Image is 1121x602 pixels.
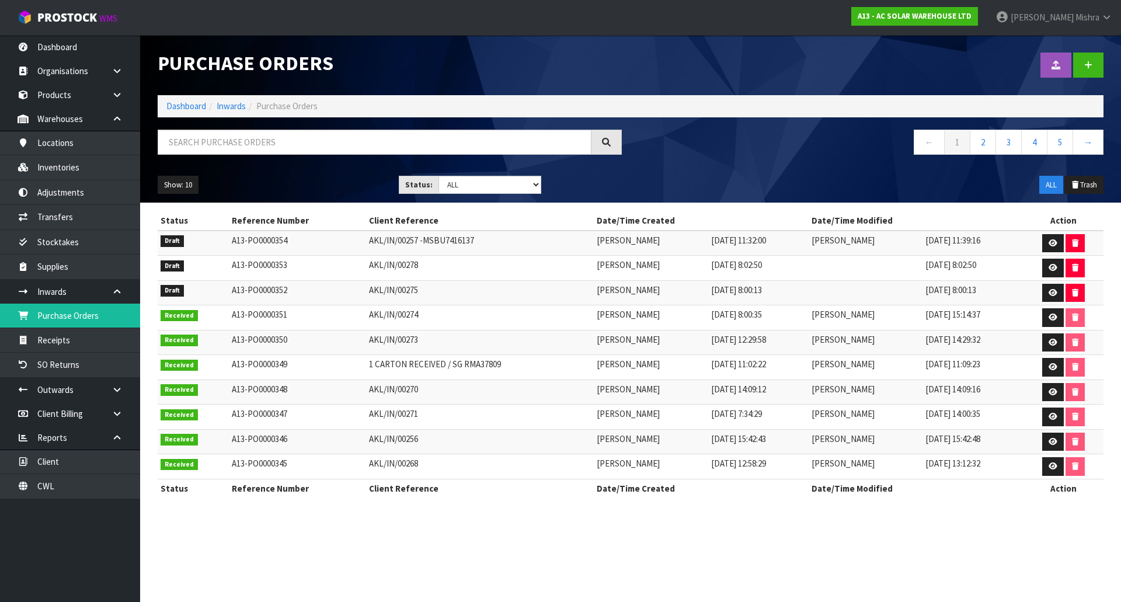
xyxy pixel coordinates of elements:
span: Received [161,384,198,396]
span: Draft [161,260,184,272]
td: AKL/IN/00270 [366,380,594,405]
td: A13-PO0000354 [229,231,366,256]
span: [PERSON_NAME] [597,309,660,320]
th: Reference Number [229,211,366,230]
button: Show: 10 [158,176,199,194]
span: [PERSON_NAME] [597,458,660,469]
span: [DATE] 11:32:00 [711,235,766,246]
span: Purchase Orders [256,100,318,112]
span: Mishra [1075,12,1099,23]
span: ProStock [37,10,97,25]
td: A13-PO0000348 [229,380,366,405]
span: Draft [161,285,184,297]
span: [DATE] 11:09:23 [925,359,980,370]
a: A13 - AC SOLAR WAREHOUSE LTD [851,7,978,26]
td: A13-PO0000352 [229,280,366,305]
span: [PERSON_NAME] [812,408,875,419]
a: 3 [995,130,1022,155]
th: Date/Time Created [594,479,809,497]
a: ← [914,130,945,155]
span: Received [161,459,198,471]
a: Dashboard [166,100,206,112]
th: Date/Time Modified [809,211,1023,230]
span: [DATE] 8:02:50 [711,259,762,270]
span: [PERSON_NAME] [812,359,875,370]
span: Received [161,360,198,371]
span: [DATE] 11:02:22 [711,359,766,370]
td: AKL/IN/00271 [366,405,594,430]
span: Received [161,434,198,446]
span: [DATE] 14:29:32 [925,334,980,345]
span: Draft [161,235,184,247]
span: [DATE] 12:58:29 [711,458,766,469]
span: [DATE] 8:00:13 [711,284,762,295]
span: [DATE] 13:12:32 [925,458,980,469]
span: [PERSON_NAME] [812,309,875,320]
th: Action [1023,479,1103,497]
th: Status [158,479,229,497]
a: 2 [970,130,996,155]
span: [PERSON_NAME] [597,284,660,295]
span: Received [161,335,198,346]
span: Received [161,310,198,322]
span: [PERSON_NAME] [597,334,660,345]
span: [DATE] 15:14:37 [925,309,980,320]
th: Reference Number [229,479,366,497]
span: [PERSON_NAME] [597,433,660,444]
td: A13-PO0000347 [229,405,366,430]
span: [PERSON_NAME] [1011,12,1074,23]
strong: A13 - AC SOLAR WAREHOUSE LTD [858,11,972,21]
th: Client Reference [366,479,594,497]
a: 5 [1047,130,1073,155]
span: [PERSON_NAME] [597,359,660,370]
img: cube-alt.png [18,10,32,25]
td: AKL/IN/00257 -MSBU7416137 [366,231,594,256]
th: Status [158,211,229,230]
span: [DATE] 8:00:13 [925,284,976,295]
td: AKL/IN/00268 [366,454,594,479]
td: AKL/IN/00275 [366,280,594,305]
a: 4 [1021,130,1047,155]
span: [PERSON_NAME] [597,408,660,419]
button: Trash [1064,176,1103,194]
span: [PERSON_NAME] [597,235,660,246]
span: [DATE] 14:09:12 [711,384,766,395]
a: 1 [944,130,970,155]
th: Action [1023,211,1103,230]
span: [PERSON_NAME] [597,259,660,270]
span: [DATE] 8:02:50 [925,259,976,270]
span: [PERSON_NAME] [812,334,875,345]
td: 1 CARTON RECEIVED / SG RMA37809 [366,355,594,380]
td: A13-PO0000346 [229,429,366,454]
th: Client Reference [366,211,594,230]
strong: Status: [405,180,433,190]
span: [DATE] 15:42:48 [925,433,980,444]
td: A13-PO0000350 [229,330,366,355]
td: AKL/IN/00274 [366,305,594,330]
small: WMS [99,13,117,24]
td: AKL/IN/00256 [366,429,594,454]
td: A13-PO0000349 [229,355,366,380]
td: A13-PO0000353 [229,256,366,281]
span: [PERSON_NAME] [812,384,875,395]
span: [PERSON_NAME] [812,433,875,444]
td: AKL/IN/00278 [366,256,594,281]
span: [DATE] 15:42:43 [711,433,766,444]
th: Date/Time Modified [809,479,1023,497]
td: A13-PO0000351 [229,305,366,330]
span: [DATE] 14:09:16 [925,384,980,395]
th: Date/Time Created [594,211,809,230]
span: Received [161,409,198,421]
span: [PERSON_NAME] [597,384,660,395]
td: AKL/IN/00273 [366,330,594,355]
td: A13-PO0000345 [229,454,366,479]
a: → [1073,130,1103,155]
button: ALL [1039,176,1063,194]
span: [PERSON_NAME] [812,235,875,246]
h1: Purchase Orders [158,53,622,74]
span: [DATE] 11:39:16 [925,235,980,246]
input: Search purchase orders [158,130,591,155]
span: [DATE] 7:34:29 [711,408,762,419]
a: Inwards [217,100,246,112]
nav: Page navigation [639,130,1103,158]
